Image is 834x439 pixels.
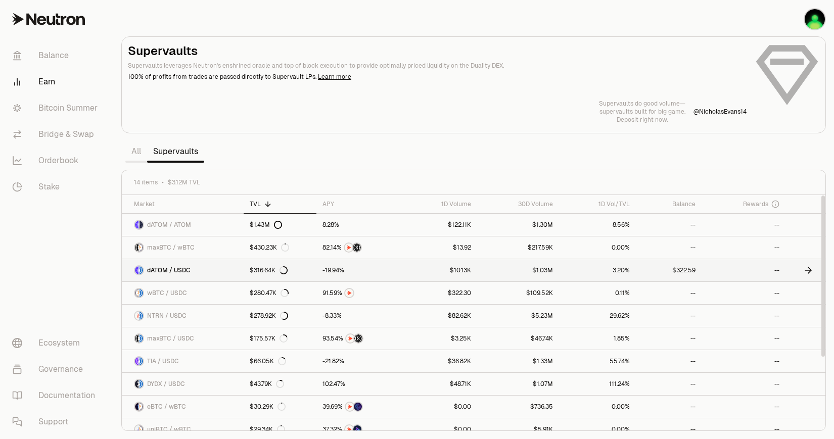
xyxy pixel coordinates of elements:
p: Deposit right now. [599,116,685,124]
a: -- [702,214,785,236]
a: wBTC LogoUSDC LogowBTC / USDC [122,282,244,304]
span: maxBTC / USDC [147,334,194,343]
a: $1.30M [477,214,559,236]
a: -- [702,305,785,327]
div: $175.57K [250,334,288,343]
a: -- [636,236,702,259]
img: Structured Points [354,334,362,343]
img: wBTC Logo [135,289,138,297]
a: $122.11K [402,214,477,236]
div: $278.92K [250,312,288,320]
p: supervaults built for big game. [599,108,685,116]
a: $48.71K [402,373,477,395]
p: Supervaults do good volume— [599,100,685,108]
span: NTRN / USDC [147,312,187,320]
img: maxBTC Logo [135,334,138,343]
div: Balance [642,200,696,208]
a: Earn [4,69,109,95]
a: $13.92 [402,236,477,259]
div: $430.23K [250,243,289,252]
img: uniBTC Logo [135,425,138,433]
a: $30.29K [244,396,316,418]
img: wBTC Logo [140,425,143,433]
span: DYDX / USDC [147,380,185,388]
a: $736.35 [477,396,559,418]
img: NTRN [345,425,353,433]
img: NTRN [345,289,353,297]
a: $430.23K [244,236,316,259]
a: $1.07M [477,373,559,395]
img: USDC Logo [140,334,143,343]
button: NTRNStructured Points [322,333,396,344]
a: -- [702,327,785,350]
div: $280.47K [250,289,289,297]
a: Documentation [4,382,109,409]
a: 3.20% [559,259,636,281]
span: $3.12M TVL [168,178,200,186]
img: DYDX Logo [135,380,138,388]
a: 55.74% [559,350,636,372]
a: $278.92K [244,305,316,327]
span: dATOM / ATOM [147,221,191,229]
a: -- [636,214,702,236]
a: $217.59K [477,236,559,259]
a: -- [702,236,785,259]
a: -- [636,305,702,327]
img: EtherFi Points [354,403,362,411]
a: $1.33M [477,350,559,372]
div: $43.79K [250,380,284,388]
a: $43.79K [244,373,316,395]
a: All [125,141,147,162]
a: eBTC LogowBTC LogoeBTC / wBTC [122,396,244,418]
a: -- [636,350,702,372]
a: -- [636,396,702,418]
a: -- [702,282,785,304]
img: USDC Logo [140,357,143,365]
a: -- [702,373,785,395]
a: $1.43M [244,214,316,236]
img: Structured Points [353,243,361,252]
a: Governance [4,356,109,382]
a: -- [702,259,785,281]
img: USDC Logo [140,312,143,320]
a: NTRNStructured Points [316,236,402,259]
span: 14 items [134,178,158,186]
img: terrastation [805,9,825,29]
a: $109.52K [477,282,559,304]
a: Learn more [318,73,351,81]
a: 0.00% [559,396,636,418]
img: USDC Logo [140,266,143,274]
a: 29.62% [559,305,636,327]
img: NTRN [346,403,354,411]
img: dATOM Logo [135,266,138,274]
a: maxBTC LogoUSDC LogomaxBTC / USDC [122,327,244,350]
button: NTRNEtherFi Points [322,402,396,412]
a: dATOM LogoUSDC LogodATOM / USDC [122,259,244,281]
div: 1D Vol/TVL [565,200,630,208]
div: 1D Volume [408,200,471,208]
div: $66.05K [250,357,286,365]
a: $0.00 [402,396,477,418]
a: NTRN LogoUSDC LogoNTRN / USDC [122,305,244,327]
img: NTRN [345,243,353,252]
span: uniBTC / wBTC [147,425,191,433]
span: eBTC / wBTC [147,403,186,411]
div: 30D Volume [483,200,553,208]
a: NTRN [316,282,402,304]
div: TVL [250,200,310,208]
a: DYDX LogoUSDC LogoDYDX / USDC [122,373,244,395]
a: 0.00% [559,236,636,259]
a: 0.11% [559,282,636,304]
a: 111.24% [559,373,636,395]
button: NTRNStructured Points [322,242,396,253]
img: ATOM Logo [140,221,143,229]
a: Orderbook [4,148,109,174]
a: -- [702,350,785,372]
h2: Supervaults [128,43,747,59]
a: $280.47K [244,282,316,304]
a: -- [636,327,702,350]
a: Supervaults [147,141,204,162]
a: Support [4,409,109,435]
a: @NicholasEvans14 [693,108,747,116]
a: maxBTC LogowBTC LogomaxBTC / wBTC [122,236,244,259]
